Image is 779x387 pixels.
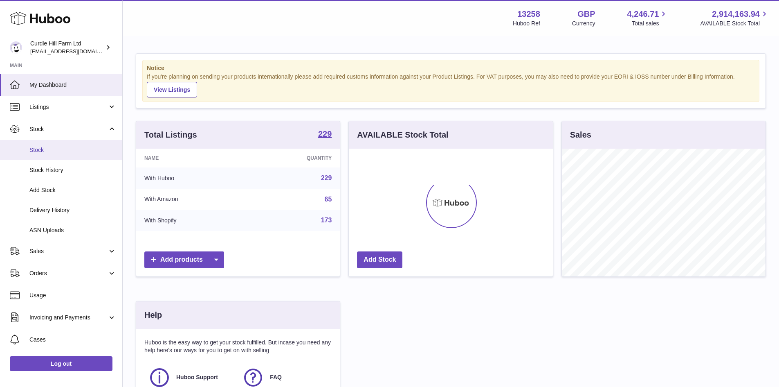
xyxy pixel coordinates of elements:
span: AVAILABLE Stock Total [700,20,769,27]
td: With Huboo [136,167,248,189]
a: 2,914,163.94 AVAILABLE Stock Total [700,9,769,27]
h3: Help [144,310,162,321]
td: With Amazon [136,189,248,210]
span: Delivery History [29,206,116,214]
span: FAQ [270,373,282,381]
strong: GBP [577,9,595,20]
a: 229 [318,130,332,140]
th: Quantity [248,149,340,167]
span: Invoicing and Payments [29,314,108,321]
h3: Sales [570,129,591,140]
span: Listings [29,103,108,111]
img: internalAdmin-13258@internal.huboo.com [10,41,22,54]
span: Huboo Support [176,373,218,381]
a: Add products [144,251,224,268]
span: Total sales [632,20,668,27]
a: 229 [321,174,332,181]
span: Stock History [29,166,116,174]
div: Curdle Hill Farm Ltd [30,40,104,55]
span: Add Stock [29,186,116,194]
span: 4,246.71 [627,9,659,20]
h3: AVAILABLE Stock Total [357,129,448,140]
div: Huboo Ref [513,20,540,27]
div: If you're planning on sending your products internationally please add required customs informati... [147,73,755,97]
a: 173 [321,217,332,224]
span: 2,914,163.94 [712,9,760,20]
span: ASN Uploads [29,226,116,234]
strong: 13258 [517,9,540,20]
span: Sales [29,247,108,255]
a: View Listings [147,82,197,97]
span: Orders [29,269,108,277]
p: Huboo is the easy way to get your stock fulfilled. But incase you need any help here's our ways f... [144,339,332,354]
div: Currency [572,20,595,27]
h3: Total Listings [144,129,197,140]
a: Add Stock [357,251,402,268]
span: Stock [29,146,116,154]
span: My Dashboard [29,81,116,89]
span: Stock [29,125,108,133]
strong: 229 [318,130,332,138]
a: 4,246.71 Total sales [627,9,669,27]
td: With Shopify [136,210,248,231]
span: Usage [29,292,116,299]
a: 65 [325,196,332,203]
span: Cases [29,336,116,344]
span: [EMAIL_ADDRESS][DOMAIN_NAME] [30,48,120,54]
strong: Notice [147,64,755,72]
a: Log out [10,356,112,371]
th: Name [136,149,248,167]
